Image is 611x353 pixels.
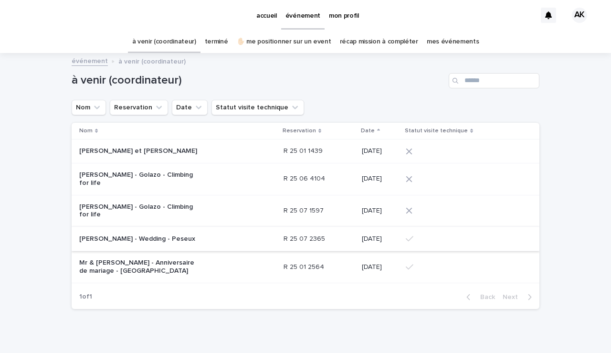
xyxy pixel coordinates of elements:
p: [DATE] [362,147,398,155]
tr: [PERSON_NAME] et [PERSON_NAME]R 25 01 1439R 25 01 1439 [DATE] [72,139,539,163]
h1: à venir (coordinateur) [72,74,445,87]
button: Reservation [110,100,168,115]
p: [PERSON_NAME] - Golazo - Climbing for life [79,171,199,187]
a: mes événements [427,31,479,53]
p: [DATE] [362,175,398,183]
p: Statut visite technique [405,126,468,136]
button: Next [499,293,539,301]
button: Nom [72,100,106,115]
p: R 25 07 2365 [284,233,327,243]
p: R 25 07 1597 [284,205,326,215]
tr: [PERSON_NAME] - Golazo - Climbing for lifeR 25 07 1597R 25 07 1597 [DATE] [72,195,539,227]
p: [PERSON_NAME] et [PERSON_NAME] [79,147,199,155]
p: Date [361,126,375,136]
p: [DATE] [362,235,398,243]
a: événement [72,55,108,66]
a: à venir (coordinateur) [132,31,196,53]
p: R 25 01 2564 [284,261,326,271]
p: R 25 06 4104 [284,173,327,183]
tr: Mr & [PERSON_NAME] - Anniversaire de mariage - [GEOGRAPHIC_DATA]R 25 01 2564R 25 01 2564 [DATE] [72,251,539,283]
p: [DATE] [362,207,398,215]
p: [PERSON_NAME] - Golazo - Climbing for life [79,203,199,219]
tr: [PERSON_NAME] - Golazo - Climbing for lifeR 25 06 4104R 25 06 4104 [DATE] [72,163,539,195]
p: [PERSON_NAME] - Wedding - Peseux [79,235,199,243]
p: Nom [79,126,93,136]
p: 1 of 1 [72,285,100,309]
a: terminé [205,31,228,53]
img: Ls34BcGeRexTGTNfXpUC [19,6,112,25]
button: Back [459,293,499,301]
p: Reservation [283,126,316,136]
a: ✋🏻 me positionner sur un event [237,31,331,53]
span: Back [474,294,495,300]
p: [DATE] [362,263,398,271]
button: Date [172,100,208,115]
a: récap mission à compléter [340,31,418,53]
input: Search [449,73,539,88]
p: R 25 01 1439 [284,145,325,155]
tr: [PERSON_NAME] - Wedding - PeseuxR 25 07 2365R 25 07 2365 [DATE] [72,227,539,251]
div: AK [572,8,587,23]
p: à venir (coordinateur) [118,55,186,66]
p: Mr & [PERSON_NAME] - Anniversaire de mariage - [GEOGRAPHIC_DATA] [79,259,199,275]
span: Next [503,294,524,300]
button: Statut visite technique [211,100,304,115]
